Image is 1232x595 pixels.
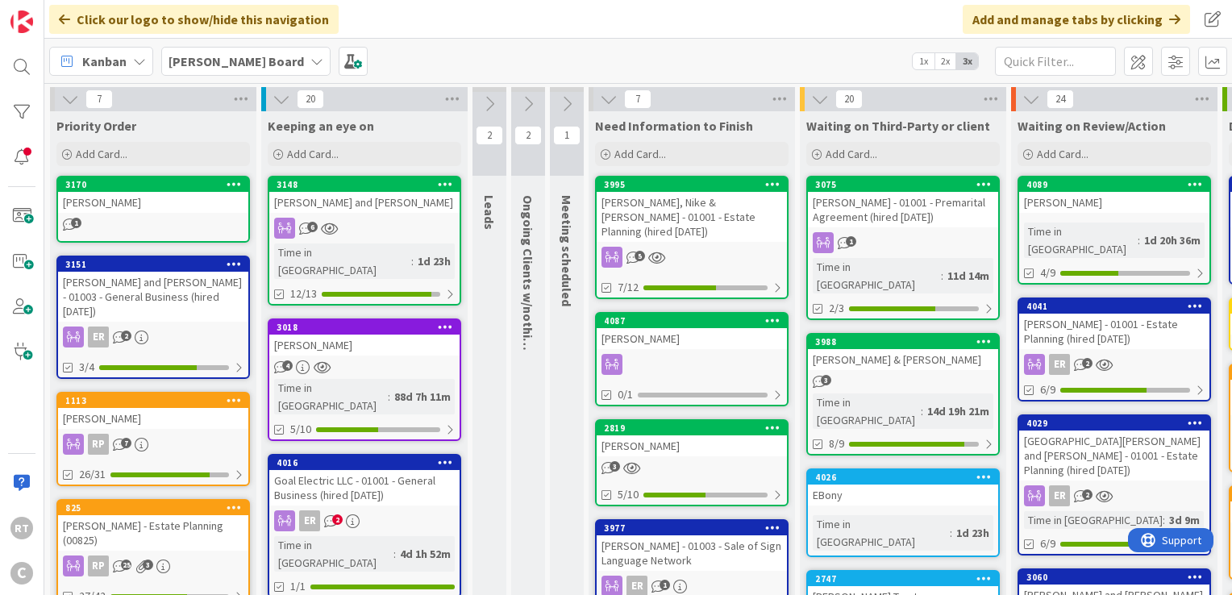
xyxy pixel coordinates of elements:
span: : [1163,511,1165,529]
div: 3060 [1019,570,1209,585]
div: 2819[PERSON_NAME] [597,421,787,456]
span: Add Card... [826,147,877,161]
span: 7 [121,438,131,448]
a: 3018[PERSON_NAME]Time in [GEOGRAPHIC_DATA]:88d 7h 11m5/10 [268,318,461,441]
div: 825 [65,502,248,514]
div: 3148 [277,179,460,190]
span: Waiting on Third-Party or client [806,118,990,134]
div: 3988[PERSON_NAME] & [PERSON_NAME] [808,335,998,370]
div: [PERSON_NAME] [1019,192,1209,213]
div: Time in [GEOGRAPHIC_DATA] [274,536,393,572]
span: : [1138,231,1140,249]
span: 6/9 [1040,535,1055,552]
div: 3075 [815,179,998,190]
div: 1d 23h [952,524,993,542]
span: 4/9 [1040,264,1055,281]
span: 6/9 [1040,381,1055,398]
div: 3151 [58,257,248,272]
div: Goal Electric LLC - 01001 - General Business (hired [DATE]) [269,470,460,506]
div: 3148[PERSON_NAME] and [PERSON_NAME] [269,177,460,213]
div: 1d 23h [414,252,455,270]
a: 4041[PERSON_NAME] - 01001 - Estate Planning (hired [DATE])ER6/9 [1018,297,1211,402]
div: 88d 7h 11m [390,388,455,406]
div: 3170[PERSON_NAME] [58,177,248,213]
div: [PERSON_NAME] [269,335,460,356]
div: 825[PERSON_NAME] - Estate Planning (00825) [58,501,248,551]
span: 2 [1082,358,1093,368]
div: ER [1019,485,1209,506]
div: 4089 [1026,179,1209,190]
div: 3977[PERSON_NAME] - 01003 - Sale of Sign Language Network [597,521,787,571]
a: 3148[PERSON_NAME] and [PERSON_NAME]Time in [GEOGRAPHIC_DATA]:1d 23h12/13 [268,176,461,306]
span: Add Card... [76,147,127,161]
div: 3d 9m [1165,511,1204,529]
span: : [941,267,943,285]
span: : [921,402,923,420]
div: 825 [58,501,248,515]
span: 5 [635,251,645,261]
div: Time in [GEOGRAPHIC_DATA] [1024,511,1163,529]
div: [PERSON_NAME] [58,408,248,429]
div: Time in [GEOGRAPHIC_DATA] [813,515,950,551]
div: Time in [GEOGRAPHIC_DATA] [813,393,921,429]
span: 7 [624,89,651,109]
span: Waiting on Review/Action [1018,118,1166,134]
span: 2 [332,514,343,525]
span: 2 [476,126,503,145]
div: 3148 [269,177,460,192]
a: 1113[PERSON_NAME]RP26/31 [56,392,250,486]
div: 3018 [277,322,460,333]
div: 4026 [815,472,998,483]
div: EBony [808,485,998,506]
span: Ongoing Clients w/nothing ATM [520,195,536,380]
div: 3018 [269,320,460,335]
div: 4029 [1026,418,1209,429]
div: ER [269,510,460,531]
span: 20 [297,89,324,109]
span: Kanban [82,52,127,71]
div: [PERSON_NAME] [58,192,248,213]
span: 1 [846,236,856,247]
span: 1 [660,580,670,590]
div: 3018[PERSON_NAME] [269,320,460,356]
span: 4 [282,360,293,371]
div: [PERSON_NAME] - Estate Planning (00825) [58,515,248,551]
div: 1d 20h 36m [1140,231,1205,249]
div: Time in [GEOGRAPHIC_DATA] [274,379,388,414]
div: 4016 [277,457,460,468]
div: Click our logo to show/hide this navigation [49,5,339,34]
span: 1 [71,218,81,228]
div: [PERSON_NAME] and [PERSON_NAME] [269,192,460,213]
div: ER [299,510,320,531]
div: 3977 [597,521,787,535]
div: 3988 [808,335,998,349]
div: [PERSON_NAME] - 01003 - Sale of Sign Language Network [597,535,787,571]
span: 2 [1082,489,1093,500]
a: 2819[PERSON_NAME]5/10 [595,419,789,506]
div: 2747 [808,572,998,586]
span: Leads [481,195,497,230]
span: Support [34,2,73,22]
div: 4026EBony [808,470,998,506]
div: 2747 [815,573,998,585]
div: 4089[PERSON_NAME] [1019,177,1209,213]
a: 3995[PERSON_NAME], Nike & [PERSON_NAME] - 01001 - Estate Planning (hired [DATE])7/12 [595,176,789,299]
span: 2x [934,53,956,69]
div: 3988 [815,336,998,347]
div: 3170 [58,177,248,192]
span: 3/4 [79,359,94,376]
div: 3060 [1026,572,1209,583]
div: ER [1049,485,1070,506]
div: [PERSON_NAME] [597,435,787,456]
span: Add Card... [287,147,339,161]
div: 4087[PERSON_NAME] [597,314,787,349]
span: 2 [514,126,542,145]
div: ER [88,327,109,347]
div: 4016Goal Electric LLC - 01001 - General Business (hired [DATE]) [269,456,460,506]
div: C [10,562,33,585]
input: Quick Filter... [995,47,1116,76]
b: [PERSON_NAME] Board [169,53,304,69]
div: RP [88,434,109,455]
span: 2/3 [829,300,844,317]
div: 3995 [604,179,787,190]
